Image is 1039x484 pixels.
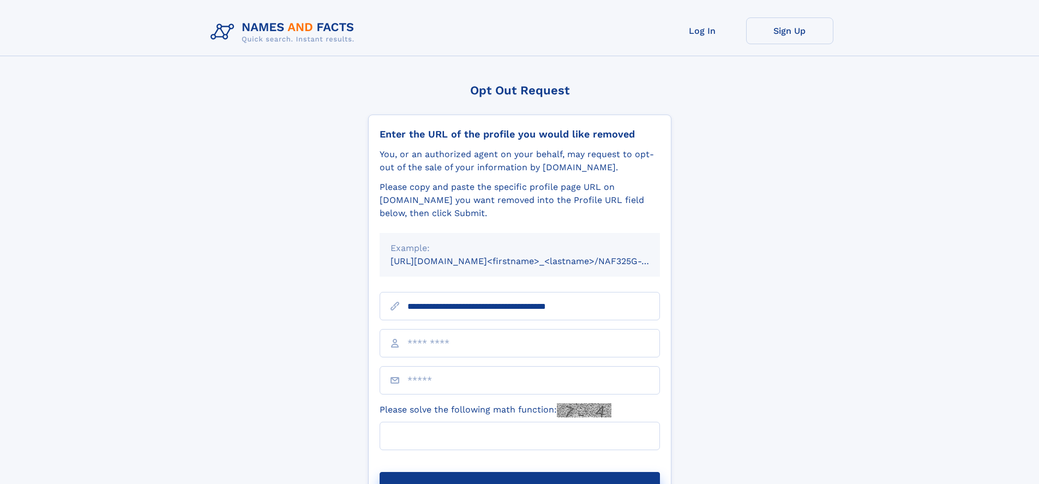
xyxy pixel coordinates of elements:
img: Logo Names and Facts [206,17,363,47]
small: [URL][DOMAIN_NAME]<firstname>_<lastname>/NAF325G-xxxxxxxx [391,256,681,266]
div: Enter the URL of the profile you would like removed [380,128,660,140]
a: Log In [659,17,746,44]
div: Please copy and paste the specific profile page URL on [DOMAIN_NAME] you want removed into the Pr... [380,181,660,220]
div: Opt Out Request [368,83,671,97]
label: Please solve the following math function: [380,403,611,417]
a: Sign Up [746,17,833,44]
div: You, or an authorized agent on your behalf, may request to opt-out of the sale of your informatio... [380,148,660,174]
div: Example: [391,242,649,255]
